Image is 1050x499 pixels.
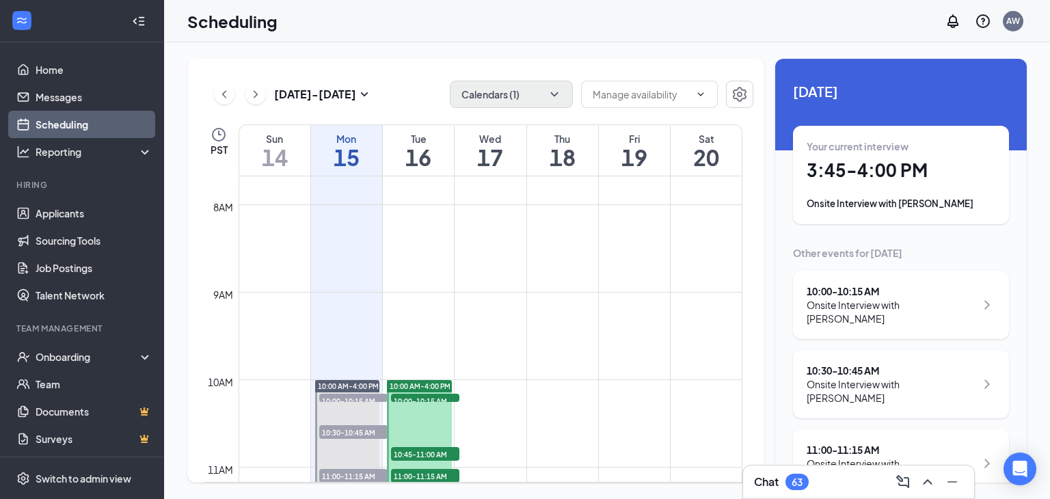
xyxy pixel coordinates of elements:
a: Talent Network [36,282,152,309]
a: September 14, 2025 [239,125,310,176]
a: September 20, 2025 [671,125,742,176]
h1: 3:45 - 4:00 PM [807,159,995,182]
a: September 18, 2025 [527,125,598,176]
span: [DATE] [793,81,1009,102]
button: ChevronUp [917,471,939,493]
span: 10:00-10:15 AM [391,394,459,407]
svg: ChevronDown [548,87,561,101]
div: Your current interview [807,139,995,153]
svg: ComposeMessage [895,474,911,490]
div: Onsite Interview with [PERSON_NAME] [807,457,975,484]
div: 10:00 - 10:15 AM [807,284,975,298]
svg: SmallChevronDown [356,86,373,103]
svg: Settings [731,86,748,103]
button: Settings [726,81,753,108]
div: 10am [205,375,236,390]
span: 11:00-11:15 AM [391,469,459,483]
span: 10:00-10:15 AM [319,394,388,407]
a: DocumentsCrown [36,398,152,425]
div: Hiring [16,179,150,191]
div: 8am [211,200,236,215]
div: 63 [792,476,803,488]
button: Calendars (1)ChevronDown [450,81,573,108]
svg: ChevronUp [919,474,936,490]
span: 11:00-11:15 AM [319,469,388,483]
svg: QuestionInfo [975,13,991,29]
h1: 20 [671,146,742,169]
input: Manage availability [593,87,690,102]
svg: ChevronRight [979,297,995,313]
button: ChevronLeft [214,84,234,105]
div: Onsite Interview with [PERSON_NAME] [807,197,995,211]
div: AW [1006,15,1020,27]
div: 10:30 - 10:45 AM [807,364,975,377]
div: Onsite Interview with [PERSON_NAME] [807,377,975,405]
button: ComposeMessage [892,471,914,493]
div: Switch to admin view [36,472,131,485]
div: 11:00 - 11:15 AM [807,443,975,457]
div: Team Management [16,323,150,334]
h3: Chat [754,474,779,489]
div: Fri [599,132,670,146]
svg: WorkstreamLogo [15,14,29,27]
div: Mon [311,132,382,146]
span: PST [211,143,228,157]
button: ChevronRight [245,84,266,105]
div: Onboarding [36,350,141,364]
a: Sourcing Tools [36,227,152,254]
a: SurveysCrown [36,425,152,453]
span: 10:00 AM-4:00 PM [390,381,450,391]
svg: Minimize [944,474,960,490]
a: September 19, 2025 [599,125,670,176]
div: 11am [205,462,236,477]
div: Sun [239,132,310,146]
h1: 14 [239,146,310,169]
svg: Notifications [945,13,961,29]
a: Messages [36,83,152,111]
div: Open Intercom Messenger [1004,453,1036,485]
a: Applicants [36,200,152,227]
a: Scheduling [36,111,152,138]
h3: [DATE] - [DATE] [274,87,356,102]
svg: ChevronRight [249,86,262,103]
svg: ChevronDown [695,89,706,100]
div: Thu [527,132,598,146]
a: September 17, 2025 [455,125,526,176]
a: Team [36,370,152,398]
a: Job Postings [36,254,152,282]
div: 9am [211,287,236,302]
div: Reporting [36,145,153,159]
h1: Scheduling [187,10,278,33]
a: September 15, 2025 [311,125,382,176]
div: Onsite Interview with [PERSON_NAME] [807,298,975,325]
svg: Collapse [132,14,146,28]
svg: ChevronRight [979,455,995,472]
div: Wed [455,132,526,146]
svg: ChevronLeft [217,86,231,103]
button: Minimize [941,471,963,493]
h1: 16 [383,146,454,169]
svg: Clock [211,126,227,143]
span: 10:30-10:45 AM [319,425,388,439]
svg: Analysis [16,145,30,159]
h1: 18 [527,146,598,169]
svg: ChevronRight [979,376,995,392]
h1: 17 [455,146,526,169]
svg: UserCheck [16,350,30,364]
h1: 15 [311,146,382,169]
a: Home [36,56,152,83]
span: 10:00 AM-4:00 PM [318,381,379,391]
div: Tue [383,132,454,146]
div: Other events for [DATE] [793,246,1009,260]
h1: 19 [599,146,670,169]
a: September 16, 2025 [383,125,454,176]
span: 10:45-11:00 AM [391,447,459,461]
svg: Settings [16,472,30,485]
div: Sat [671,132,742,146]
